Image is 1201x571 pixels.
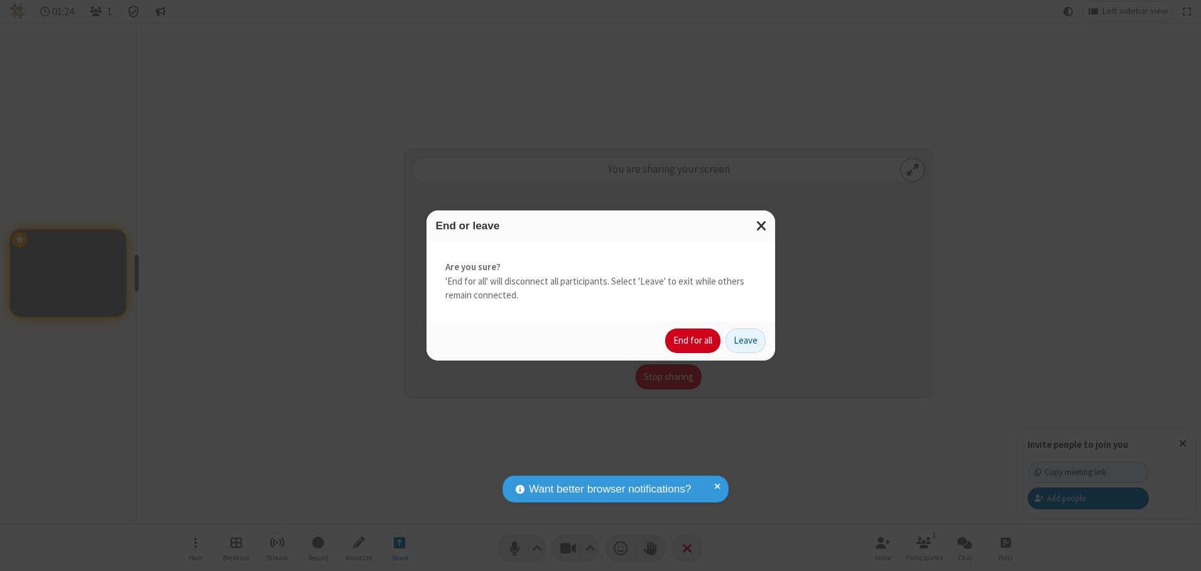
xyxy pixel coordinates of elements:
[529,481,691,498] span: Want better browser notifications?
[445,260,756,275] strong: Are you sure?
[725,329,766,354] button: Leave
[436,220,766,232] h3: End or leave
[665,329,720,354] button: End for all
[427,241,775,322] div: 'End for all' will disconnect all participants. Select 'Leave' to exit while others remain connec...
[749,210,775,241] button: Close modal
